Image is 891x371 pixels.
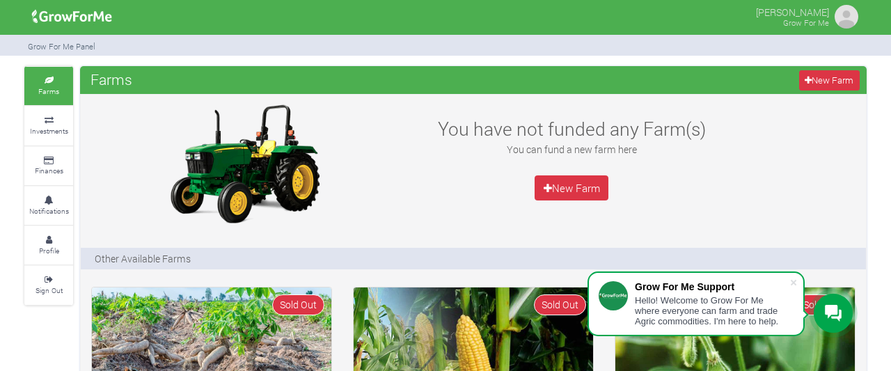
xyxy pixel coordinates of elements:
[24,226,73,265] a: Profile
[635,295,789,326] div: Hello! Welcome to Grow For Me where everyone can farm and trade Agric commodities. I'm here to help.
[28,41,95,52] small: Grow For Me Panel
[29,206,69,216] small: Notifications
[87,65,136,93] span: Farms
[157,101,331,226] img: growforme image
[24,106,73,145] a: Investments
[36,285,63,295] small: Sign Out
[35,166,63,175] small: Finances
[833,3,860,31] img: growforme image
[635,281,789,292] div: Grow For Me Support
[39,246,59,255] small: Profile
[420,142,723,157] p: You can fund a new farm here
[799,70,860,90] a: New Farm
[30,126,68,136] small: Investments
[756,3,829,19] p: [PERSON_NAME]
[27,3,117,31] img: growforme image
[24,187,73,225] a: Notifications
[24,67,73,105] a: Farms
[95,251,191,266] p: Other Available Farms
[24,266,73,304] a: Sign Out
[534,294,586,315] span: Sold Out
[24,147,73,185] a: Finances
[535,175,608,200] a: New Farm
[783,17,829,28] small: Grow For Me
[272,294,324,315] span: Sold Out
[420,118,723,140] h3: You have not funded any Farm(s)
[38,86,59,96] small: Farms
